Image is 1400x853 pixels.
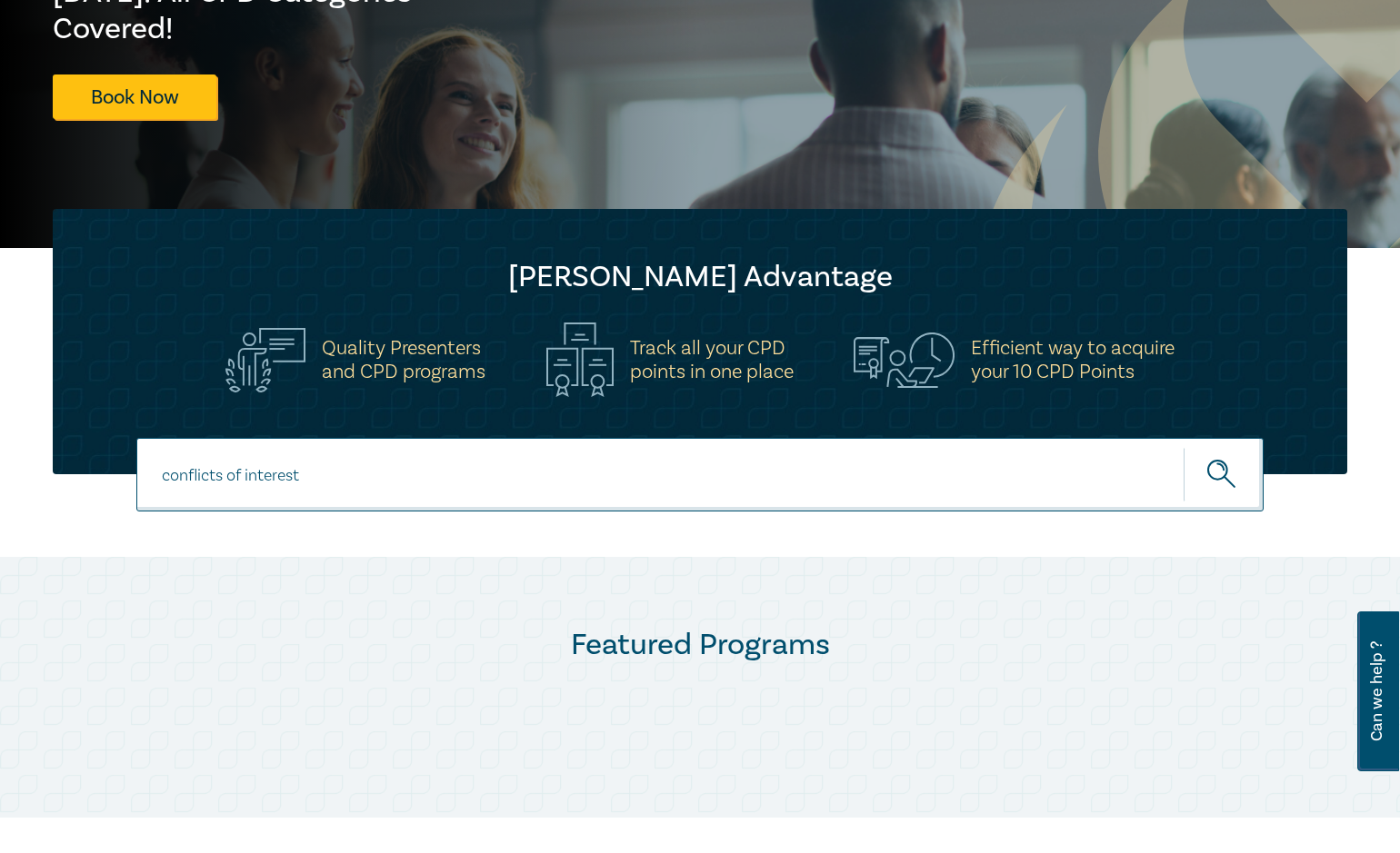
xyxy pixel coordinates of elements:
[322,336,485,383] h5: Quality Presenters and CPD programs
[971,336,1175,383] h5: Efficient way to acquire your 10 CPD Points
[546,322,614,397] img: Track all your CPD<br>points in one place
[1368,622,1385,760] span: Can we help ?
[854,332,955,387] img: Efficient way to acquire<br>your 10 CPD Points
[136,438,1264,511] input: Search for a program title, program description or presenter name
[53,627,1347,663] h2: Featured Programs
[89,259,1311,295] h2: [PERSON_NAME] Advantage
[630,336,794,383] h5: Track all your CPD points in one place
[225,328,305,392] img: Quality Presenters<br>and CPD programs
[53,74,216,119] a: Book Now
